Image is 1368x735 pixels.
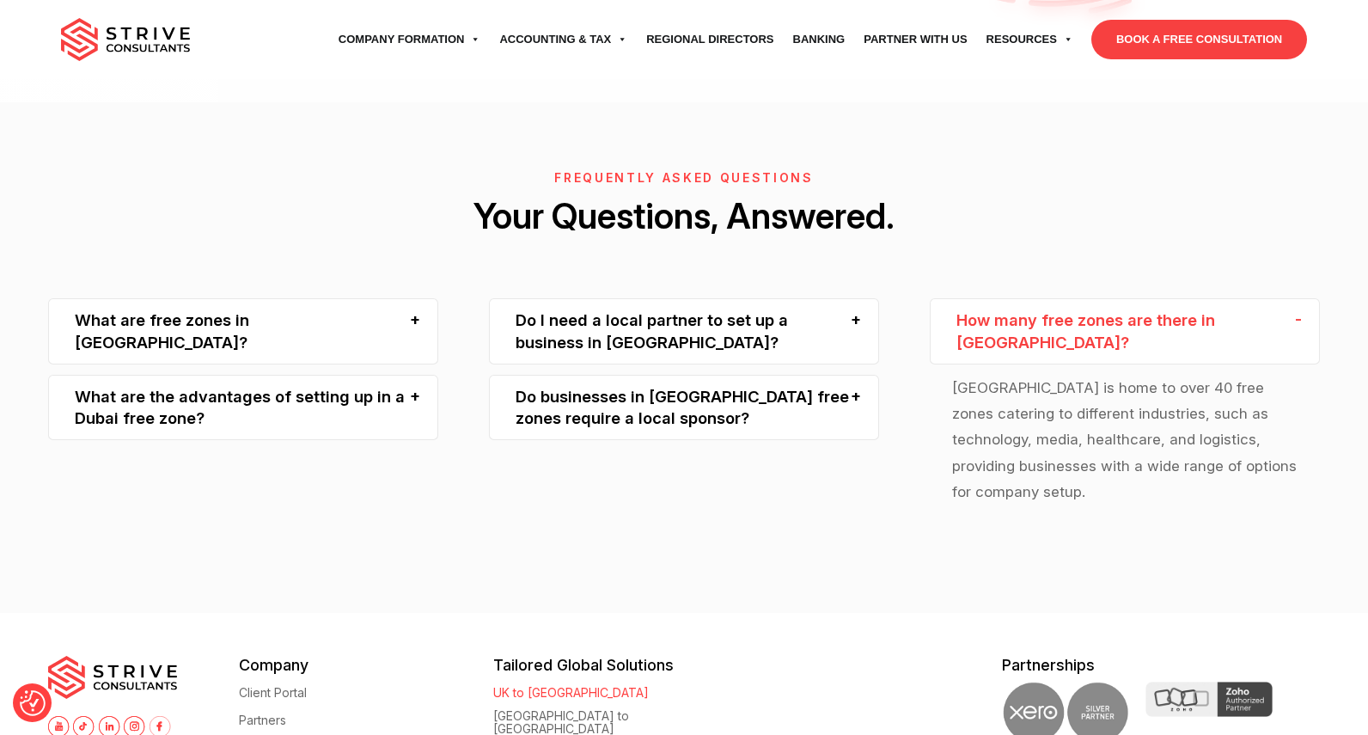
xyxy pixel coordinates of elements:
[784,15,855,64] a: Banking
[489,375,879,441] div: Do businesses in [GEOGRAPHIC_DATA] free zones require a local sponsor?
[239,686,307,699] a: Client Portal
[20,690,46,716] button: Consent Preferences
[239,714,286,726] a: Partners
[489,298,879,364] div: Do I need a local partner to set up a business in [GEOGRAPHIC_DATA]?
[854,15,976,64] a: Partner with Us
[977,15,1083,64] a: Resources
[1002,656,1320,674] h5: Partnerships
[61,18,190,61] img: main-logo.svg
[48,375,438,441] div: What are the advantages of setting up in a Dubai free zone?
[952,375,1298,505] p: [GEOGRAPHIC_DATA] is home to over 40 free zones catering to different industries, such as technol...
[493,656,748,674] h5: Tailored Global Solutions
[493,686,649,699] a: UK to [GEOGRAPHIC_DATA]
[20,690,46,716] img: Revisit consent button
[930,298,1320,364] div: How many free zones are there in [GEOGRAPHIC_DATA]?
[637,15,783,64] a: Regional Directors
[490,15,637,64] a: Accounting & Tax
[48,298,438,364] div: What are free zones in [GEOGRAPHIC_DATA]?
[1091,20,1307,59] a: BOOK A FREE CONSULTATION
[1145,682,1273,717] img: Zoho Partner
[329,15,491,64] a: Company Formation
[239,656,493,674] h5: Company
[48,656,177,699] img: main-logo.svg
